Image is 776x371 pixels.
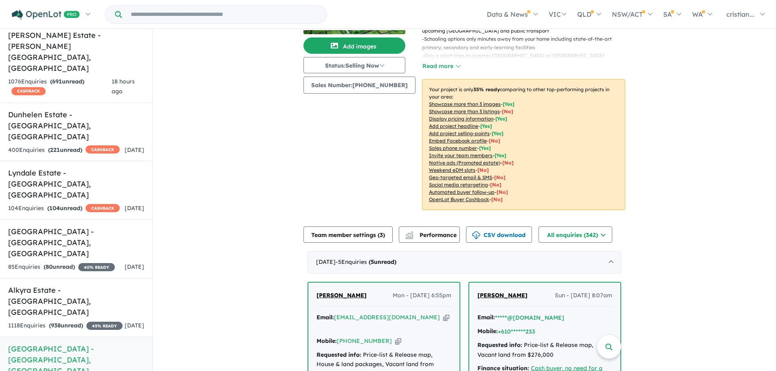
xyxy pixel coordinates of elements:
[334,314,440,321] a: [EMAIL_ADDRESS][DOMAIN_NAME]
[429,138,487,144] u: Embed Facebook profile
[125,322,144,329] span: [DATE]
[429,196,489,202] u: OpenLot Buyer Cashback
[473,86,500,92] b: 35 % ready
[422,61,460,71] button: Read more
[337,337,392,345] a: [PHONE_NUMBER]
[86,145,120,154] span: CASHBACK
[303,37,405,54] button: Add images
[86,204,120,212] span: CASHBACK
[405,234,413,239] img: bar-chart.svg
[44,263,75,270] strong: ( unread)
[49,322,83,329] strong: ( unread)
[726,10,754,18] span: cristian...
[11,87,46,95] span: CASHBACK
[443,313,449,322] button: Copy
[303,226,393,243] button: Team member settings (3)
[489,138,500,144] span: [ No ]
[477,327,498,335] strong: Mobile:
[317,292,367,299] span: [PERSON_NAME]
[477,292,528,299] span: [PERSON_NAME]
[125,146,144,154] span: [DATE]
[491,196,503,202] span: [No]
[393,291,451,301] span: Mon - [DATE] 6:55pm
[539,226,612,243] button: All enquiries (342)
[308,251,621,274] div: [DATE]
[429,116,493,122] u: Display pricing information
[429,167,475,173] u: Weekend eDM slots
[479,145,491,151] span: [ Yes ]
[503,101,514,107] span: [ Yes ]
[494,174,506,180] span: [No]
[123,6,325,23] input: Try estate name, suburb, builder or developer
[429,130,490,136] u: Add project selling-points
[497,189,508,195] span: [No]
[125,263,144,270] span: [DATE]
[47,204,82,212] strong: ( unread)
[429,101,501,107] u: Showcase more than 3 images
[429,189,495,195] u: Automated buyer follow-up
[480,123,492,129] span: [ Yes ]
[8,30,144,74] h5: [PERSON_NAME] Estate - [PERSON_NAME][GEOGRAPHIC_DATA] , [GEOGRAPHIC_DATA]
[429,108,500,114] u: Showcase more than 3 listings
[477,314,495,321] strong: Email:
[492,130,503,136] span: [ Yes ]
[8,167,144,200] h5: Lyndale Estate - [GEOGRAPHIC_DATA] , [GEOGRAPHIC_DATA]
[50,146,60,154] span: 221
[477,341,522,349] strong: Requested info:
[429,160,500,166] u: Native ads (Promoted estate)
[8,226,144,259] h5: [GEOGRAPHIC_DATA] - [GEOGRAPHIC_DATA] , [GEOGRAPHIC_DATA]
[490,182,501,188] span: [No]
[477,291,528,301] a: [PERSON_NAME]
[8,109,144,142] h5: Dunhelen Estate - [GEOGRAPHIC_DATA] , [GEOGRAPHIC_DATA]
[407,231,457,239] span: Performance
[477,167,489,173] span: [No]
[422,35,632,52] p: - Schooling options only minutes away from your home including state-of-the-art primary, secondar...
[429,152,492,158] u: Invite your team members
[371,258,374,266] span: 5
[399,226,460,243] button: Performance
[317,291,367,301] a: [PERSON_NAME]
[422,79,625,210] p: Your project is only comparing to other top-performing projects in your area: - - - - - - - - - -...
[86,322,123,330] span: 45 % READY
[12,10,80,20] img: Openlot PRO Logo White
[50,78,84,85] strong: ( unread)
[406,231,413,236] img: line-chart.svg
[52,78,62,85] span: 691
[495,152,506,158] span: [ Yes ]
[317,314,334,321] strong: Email:
[303,77,415,94] button: Sales Number:[PHONE_NUMBER]
[472,231,480,239] img: download icon
[8,321,123,331] div: 1118 Enquir ies
[317,351,361,358] strong: Requested info:
[49,204,60,212] span: 104
[336,258,396,266] span: - 5 Enquir ies
[8,262,115,272] div: 85 Enquir ies
[8,145,120,155] div: 400 Enquir ies
[8,77,112,97] div: 1076 Enquir ies
[8,285,144,318] h5: Alkyra Estate - [GEOGRAPHIC_DATA] , [GEOGRAPHIC_DATA]
[46,263,53,270] span: 80
[502,160,514,166] span: [No]
[502,108,513,114] span: [ No ]
[429,182,488,188] u: Social media retargeting
[429,174,492,180] u: Geo-targeted email & SMS
[477,340,612,360] div: Price-list & Release map, Vacant land from $276,000
[51,322,61,329] span: 938
[125,204,144,212] span: [DATE]
[495,116,507,122] span: [ Yes ]
[395,337,401,345] button: Copy
[380,231,383,239] span: 3
[555,291,612,301] span: Sun - [DATE] 8:07am
[429,145,477,151] u: Sales phone number
[466,226,532,243] button: CSV download
[429,123,478,129] u: Add project headline
[317,337,337,345] strong: Mobile:
[422,52,632,60] p: - Only a short trips to greater [GEOGRAPHIC_DATA] or [GEOGRAPHIC_DATA]
[78,263,115,271] span: 40 % READY
[112,78,135,95] span: 18 hours ago
[303,57,405,73] button: Status:Selling Now
[369,258,396,266] strong: ( unread)
[48,146,82,154] strong: ( unread)
[8,204,120,213] div: 104 Enquir ies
